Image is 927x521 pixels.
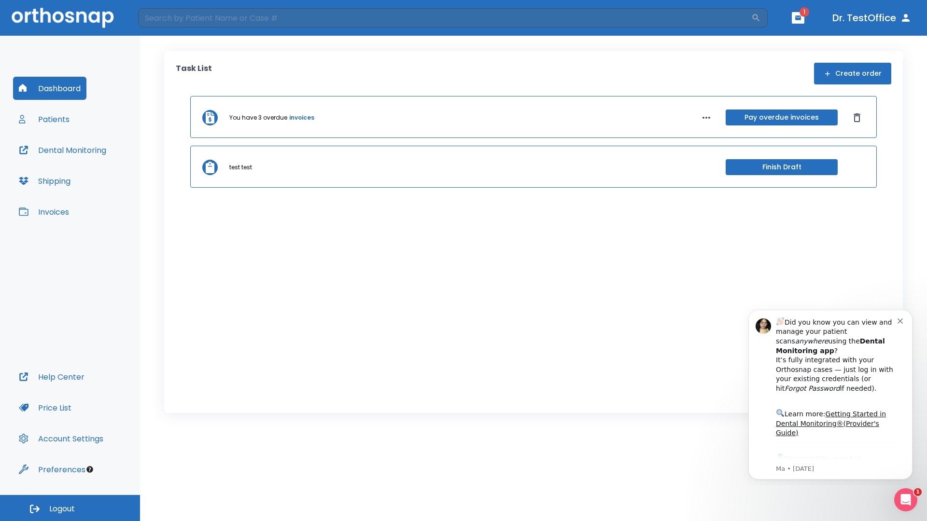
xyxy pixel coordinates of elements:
[164,15,171,23] button: Dismiss notification
[894,488,917,511] iframe: Intercom live chat
[726,110,838,125] button: Pay overdue invoices
[13,108,75,131] button: Patients
[138,8,751,27] input: Search by Patient Name or Case #
[42,164,164,172] p: Message from Ma, sent 8w ago
[13,77,86,100] button: Dashboard
[914,488,922,496] span: 1
[13,458,91,481] button: Preferences
[229,163,252,172] p: test test
[13,138,112,162] button: Dental Monitoring
[849,110,865,125] button: Dismiss
[13,396,77,419] button: Price List
[49,504,75,514] span: Logout
[42,151,164,201] div: Download the app: | ​ Let us know if you need help getting started!
[289,113,314,122] a: invoices
[85,465,94,474] div: Tooltip anchor
[800,7,809,17] span: 1
[13,365,90,388] button: Help Center
[814,63,891,84] button: Create order
[726,159,838,175] button: Finish Draft
[13,169,76,192] button: Shipping
[176,63,212,84] p: Task List
[13,200,75,223] button: Invoices
[12,8,114,27] img: Orthosnap
[829,9,915,27] button: Dr. TestOffice
[13,427,109,450] button: Account Settings
[734,301,927,485] iframe: Intercom notifications message
[42,154,128,171] a: App Store
[229,113,287,122] p: You have 3 overdue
